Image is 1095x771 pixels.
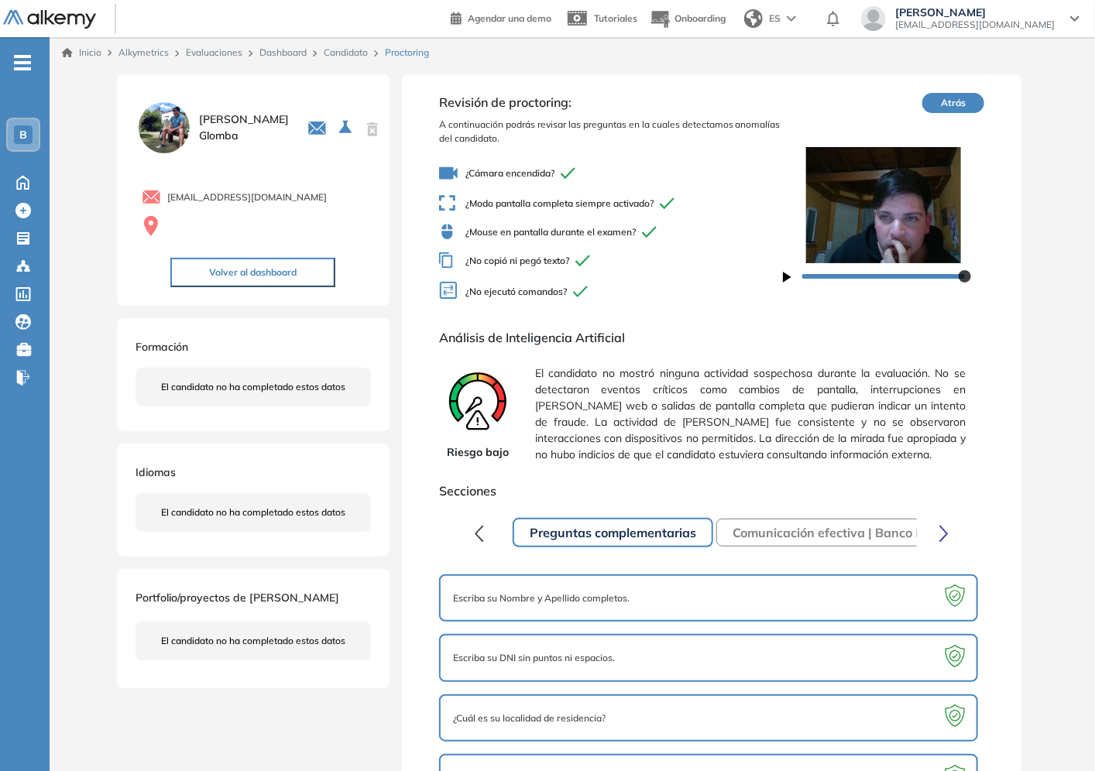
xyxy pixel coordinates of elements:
span: B [19,128,27,141]
img: PROFILE_MENU_LOGO_USER [136,99,193,156]
button: Volver al dashboard [170,258,335,287]
span: A continuación podrás revisar las preguntas en la cuales detectamos anomalías del candidato. [439,118,783,146]
span: Escriba su Nombre y Apellido completos. [453,591,630,605]
span: ¿Modo pantalla completa siempre activado? [439,195,783,211]
span: Alkymetrics [118,46,169,58]
span: ES [769,12,781,26]
i: - [14,61,31,64]
span: [EMAIL_ADDRESS][DOMAIN_NAME] [167,190,327,204]
span: Análisis de Inteligencia Artificial [439,328,984,347]
span: Portfolio/proyectos de [PERSON_NAME] [136,591,339,605]
span: ¿Cuál es su localidad de residencia? [453,711,606,725]
span: ¿No copió ni pegó texto? [439,252,783,269]
span: ¿Cámara encendida? [439,164,783,183]
span: [PERSON_NAME] [895,6,1055,19]
span: Revisión de proctoring: [439,93,783,111]
span: Onboarding [675,12,726,24]
span: El candidato no mostró ninguna actividad sospechosa durante la evaluación. No se detectaron event... [535,359,966,469]
img: world [744,9,763,28]
span: ¿No ejecutó comandos? [439,281,783,303]
span: Tutoriales [594,12,637,24]
span: Formación [136,340,188,354]
span: Secciones [439,481,984,500]
span: [PERSON_NAME] Glomba [199,111,289,144]
button: Preguntas complementarias [513,518,713,547]
span: El candidato no ha completado estos datos [161,505,345,519]
button: Comunicación efectiva | Banco Provincia [716,519,987,547]
span: ¿Mouse en pantalla durante el examen? [439,224,783,240]
a: Dashboard [259,46,307,58]
img: Logo [3,10,96,29]
span: El candidato no ha completado estos datos [161,634,345,648]
span: Idiomas [136,465,176,479]
a: Agendar una demo [451,8,551,26]
span: Agendar una demo [468,12,551,24]
a: Evaluaciones [186,46,242,58]
button: Onboarding [650,2,726,36]
button: Seleccione la evaluación activa [333,114,361,142]
span: Riesgo bajo [447,444,509,461]
span: Proctoring [385,46,429,60]
a: Inicio [62,46,101,60]
span: [EMAIL_ADDRESS][DOMAIN_NAME] [895,19,1055,31]
a: Candidato [324,46,368,58]
img: arrow [787,15,796,22]
button: Atrás [922,93,984,113]
span: Escriba su DNI sin puntos ni espacios. [453,651,615,665]
span: El candidato no ha completado estos datos [161,380,345,394]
